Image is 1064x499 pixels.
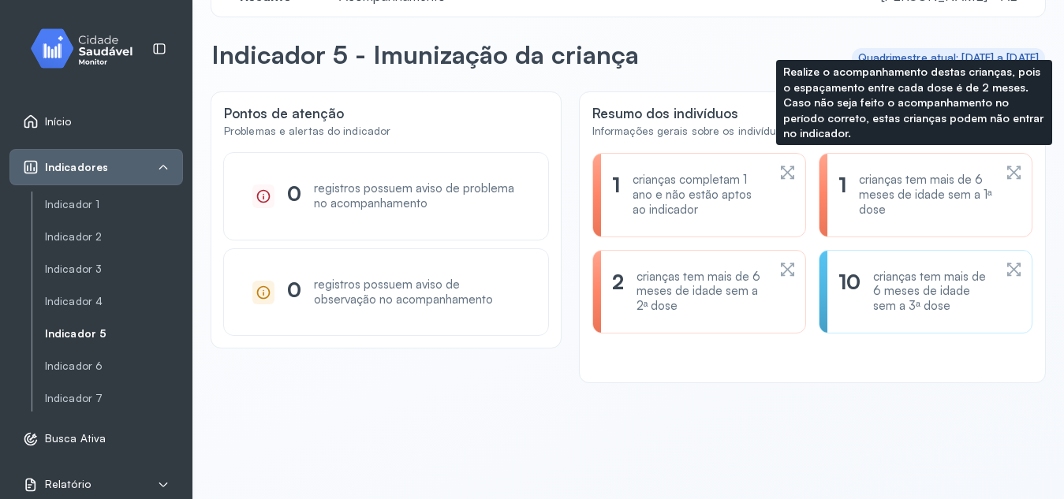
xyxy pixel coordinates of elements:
[17,25,159,72] img: monitor.svg
[45,230,183,244] a: Indicador 2
[45,227,183,247] a: Indicador 2
[45,198,183,211] a: Indicador 1
[45,292,183,311] a: Indicador 4
[972,119,1032,133] span: Informativo
[45,195,183,214] a: Indicador 1
[637,270,767,314] div: crianças tem mais de 6 meses de idade sem a 2ª dose
[45,392,183,405] a: Indicador 7
[211,39,639,70] p: Indicador 5 - Imunização da criança
[45,356,183,376] a: Indicador 6
[287,181,301,211] div: 0
[838,270,861,314] div: 10
[45,324,183,344] a: Indicador 5
[314,277,520,307] div: registros possuem aviso de observação no acompanhamento
[859,173,993,217] div: crianças tem mais de 6 meses de idade sem a 1ª dose
[838,173,846,217] div: 1
[45,115,72,128] span: Início
[45,327,183,341] a: Indicador 5
[45,263,183,276] a: Indicador 3
[972,105,1003,119] span: Alerta
[612,173,620,217] div: 1
[287,277,301,307] div: 0
[45,432,106,445] span: Busca Ativa
[45,359,183,373] a: Indicador 6
[45,161,108,174] span: Indicadores
[45,478,91,491] span: Relatório
[23,431,170,447] a: Busca Ativa
[23,114,170,129] a: Início
[592,105,869,121] div: Resumo dos indivíduos
[858,51,1040,65] div: Quadrimestre atual: [DATE] a [DATE]
[45,389,183,408] a: Indicador 7
[592,105,1032,153] div: Resumo dos indivíduos
[224,125,390,138] div: Problemas e alertas do indicador
[314,181,520,211] div: registros possuem aviso de problema no acompanhamento
[224,105,390,121] div: Pontos de atenção
[45,295,183,308] a: Indicador 4
[592,125,869,138] div: Informações gerais sobre os indivíduos acompanhados
[873,270,993,314] div: crianças tem mais de 6 meses de idade sem a 3ª dose
[224,105,548,153] div: Pontos de atenção
[633,173,767,217] div: crianças completam 1 ano e não estão aptos ao indicador
[612,270,624,314] div: 2
[45,259,183,279] a: Indicador 3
